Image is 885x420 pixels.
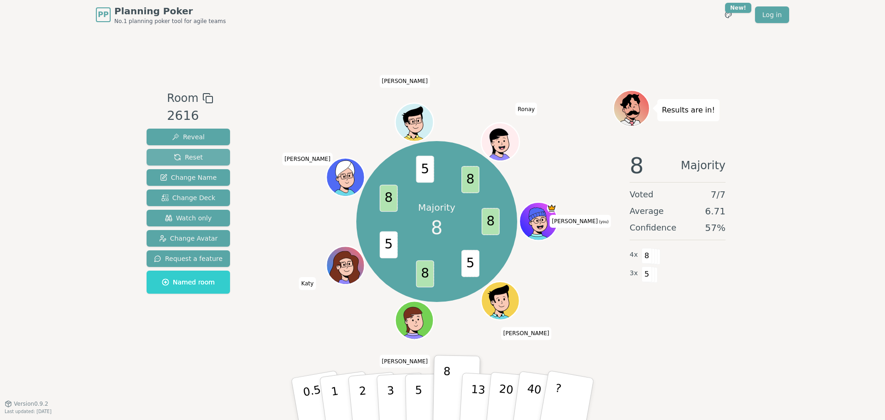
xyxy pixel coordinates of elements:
p: Majority [418,201,455,214]
span: 7 / 7 [711,188,726,201]
button: Change Deck [147,189,230,206]
span: PP [98,9,108,20]
span: Change Deck [161,193,215,202]
span: Click to change your name [379,75,430,88]
span: 57 % [705,221,726,234]
span: 5 [416,156,434,183]
span: 8 [642,248,652,264]
span: Version 0.9.2 [14,400,48,408]
span: Click to change your name [515,103,537,116]
span: 8 [461,166,479,193]
button: Version0.9.2 [5,400,48,408]
span: 5 [379,231,397,259]
span: 8 [431,214,442,242]
span: Average [630,205,664,218]
span: Named room [162,278,215,287]
span: (you) [598,220,609,224]
span: Room [167,90,198,106]
a: PPPlanning PokerNo.1 planning poker tool for agile teams [96,5,226,25]
span: Planning Poker [114,5,226,18]
span: Watch only [165,213,212,223]
span: Click to change your name [282,153,333,166]
span: Click to change your name [501,327,552,340]
button: New! [720,6,737,23]
button: Watch only [147,210,230,226]
span: Change Avatar [159,234,218,243]
button: Reveal [147,129,230,145]
span: Change Name [160,173,217,182]
button: Reset [147,149,230,166]
span: 8 [630,154,644,177]
span: Confidence [630,221,676,234]
div: 2616 [167,106,213,125]
span: Click to change your name [379,355,430,368]
span: Reset [174,153,203,162]
span: Click to change your name [299,277,316,290]
span: Request a feature [154,254,223,263]
span: 6.71 [705,205,726,218]
button: Change Avatar [147,230,230,247]
div: New! [725,3,751,13]
span: 8 [379,185,397,212]
p: 8 [442,365,450,414]
span: No.1 planning poker tool for agile teams [114,18,226,25]
span: 4 x [630,250,638,260]
button: Click to change your avatar [520,203,556,239]
span: 8 [481,208,499,235]
span: Click to change your name [549,215,611,228]
span: 3 x [630,268,638,278]
button: Request a feature [147,250,230,267]
p: Results are in! [662,104,715,117]
span: 5 [461,250,479,277]
button: Named room [147,271,230,294]
span: Last updated: [DATE] [5,409,52,414]
button: Change Name [147,169,230,186]
span: jimmy is the host [547,203,556,213]
a: Log in [755,6,789,23]
span: 5 [642,266,652,282]
span: Reveal [172,132,205,142]
span: Majority [681,154,726,177]
span: 8 [416,260,434,288]
span: Voted [630,188,654,201]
